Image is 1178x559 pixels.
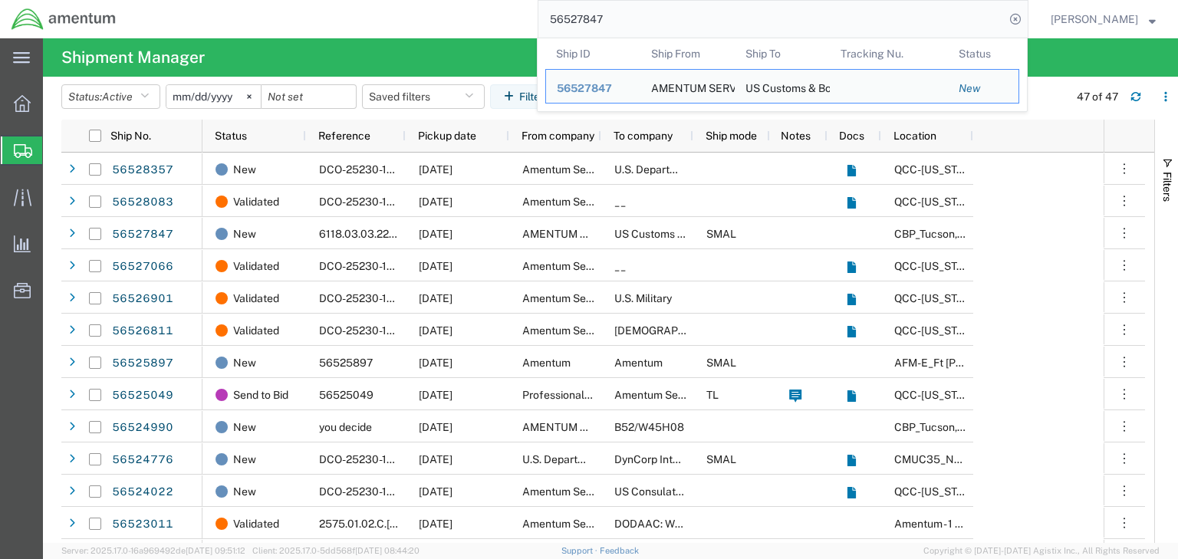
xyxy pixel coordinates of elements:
[745,70,819,103] div: US Customs & Border Protection
[600,546,639,555] a: Feedback
[614,324,762,337] span: US Army
[419,292,452,304] span: 08/18/2025
[894,453,1081,465] span: CMUC35_NOR1 LCCS AL UDEID TMO
[1077,89,1118,105] div: 47 of 47
[522,389,669,401] span: Professional Turf Services Inc
[839,130,864,142] span: Docs
[61,84,160,109] button: Status:Active
[418,130,476,142] span: Pickup date
[948,38,1019,69] th: Status
[614,292,672,304] span: U.S. Military
[61,546,245,555] span: Server: 2025.17.0-16a969492de
[419,228,452,240] span: 08/18/2025
[419,485,452,498] span: 08/18/2025
[319,228,486,240] span: 6118.03.03.2219.EPR.0000x.xxxx
[11,8,117,31] img: logo
[959,81,1008,97] div: New
[522,196,637,208] span: Amentum Services, Inc.
[557,82,612,94] span: 56527847
[557,81,630,97] div: 56527847
[522,228,632,240] span: AMENTUM SERVICES
[830,38,949,69] th: Tracking Nu.
[614,163,752,176] span: U.S. Department of Defense
[233,250,279,282] span: Validated
[252,546,420,555] span: Client: 2025.17.0-5dd568f
[186,546,245,555] span: [DATE] 09:51:12
[319,357,373,369] span: 56525897
[522,130,594,142] span: From company
[735,38,830,69] th: Ship To
[319,163,421,176] span: DCO-25230-166998
[419,389,452,401] span: 08/19/2025
[233,186,279,218] span: Validated
[102,90,133,103] span: Active
[561,546,600,555] a: Support
[111,158,174,182] a: 56528357
[706,130,757,142] span: Ship mode
[522,357,571,369] span: Amentum
[1161,172,1173,202] span: Filters
[111,383,174,408] a: 56525049
[614,453,747,465] span: DynCorp International, LLC
[110,130,151,142] span: Ship No.
[490,84,563,109] button: Filters
[419,324,452,337] span: 08/18/2025
[894,260,979,272] span: QCC-Texas
[166,85,261,108] input: Not set
[522,485,637,498] span: Amentum Services, Inc.
[215,130,247,142] span: Status
[233,379,288,411] span: Send to Bid
[545,38,640,69] th: Ship ID
[419,196,452,208] span: 08/18/2025
[319,196,421,208] span: DCO-25230-166996
[894,228,1069,240] span: CBP_Tucson, AZ_WTU
[319,518,452,530] span: 2575.01.02.C.2002.EMLE
[233,153,256,186] span: New
[233,282,279,314] span: Validated
[614,357,663,369] span: Amentum
[522,421,632,433] span: AMENTUM SERVICES
[614,518,709,530] span: DODAAC: W516M0
[522,518,637,530] span: Amentum Services, Inc.
[61,38,205,77] h4: Shipment Manager
[894,163,979,176] span: QCC-Texas
[111,480,174,505] a: 56524022
[706,453,736,465] span: SMAL
[614,421,684,433] span: B52/W45H08
[923,544,1160,557] span: Copyright © [DATE]-[DATE] Agistix Inc., All Rights Reserved
[894,324,979,337] span: QCC-Texas
[538,1,1005,38] input: Search for shipment number, reference number
[362,84,485,109] button: Saved filters
[233,347,256,379] span: New
[262,85,356,108] input: Not set
[894,389,979,401] span: QCC-Texas
[419,357,452,369] span: 08/18/2025
[894,357,1033,369] span: AFM-E_Ft Campbell
[522,260,637,272] span: Amentum Services, Inc.
[419,518,452,530] span: 08/18/2025
[614,389,727,401] span: Amentum Services, Inc
[233,218,256,250] span: New
[706,389,719,401] span: TL
[894,196,979,208] span: QCC-Texas
[319,485,421,498] span: DCO-25230-166969
[111,287,174,311] a: 56526901
[614,485,723,498] span: US Consulate General
[614,196,626,208] span: __
[319,453,420,465] span: DCO-25230-166977
[522,292,637,304] span: Amentum Services, Inc.
[614,260,626,272] span: __
[111,190,174,215] a: 56528083
[111,222,174,247] a: 56527847
[894,292,979,304] span: QCC-Texas
[522,324,637,337] span: Amentum Services, Inc.
[355,546,420,555] span: [DATE] 08:44:20
[111,512,174,537] a: 56523011
[319,324,421,337] span: DCO-25230-166990
[893,130,936,142] span: Location
[233,314,279,347] span: Validated
[419,421,452,433] span: 08/18/2025
[318,130,370,142] span: Reference
[111,319,174,344] a: 56526811
[1050,10,1157,28] button: [PERSON_NAME]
